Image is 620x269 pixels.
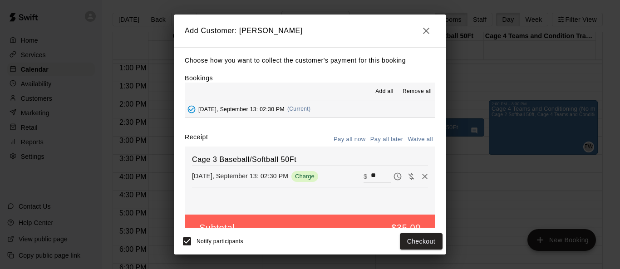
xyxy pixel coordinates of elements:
[403,87,432,96] span: Remove all
[370,84,399,99] button: Add all
[185,103,198,116] button: Added - Collect Payment
[331,132,368,147] button: Pay all now
[185,74,213,82] label: Bookings
[192,171,288,181] p: [DATE], September 13: 02:30 PM
[364,172,367,181] p: $
[405,132,435,147] button: Waive all
[400,233,443,250] button: Checkout
[391,222,421,234] h5: $35.00
[368,132,406,147] button: Pay all later
[197,238,243,245] span: Notify participants
[192,154,428,166] h6: Cage 3 Baseball/Softball 50Ft
[174,15,446,47] h2: Add Customer: [PERSON_NAME]
[404,172,418,180] span: Waive payment
[199,222,235,234] h5: Subtotal
[399,84,435,99] button: Remove all
[418,170,432,183] button: Remove
[185,132,208,147] label: Receipt
[185,55,435,66] p: Choose how you want to collect the customer's payment for this booking
[287,106,311,112] span: (Current)
[375,87,394,96] span: Add all
[198,106,285,112] span: [DATE], September 13: 02:30 PM
[185,101,435,118] button: Added - Collect Payment[DATE], September 13: 02:30 PM(Current)
[291,173,318,180] span: Charge
[391,172,404,180] span: Pay later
